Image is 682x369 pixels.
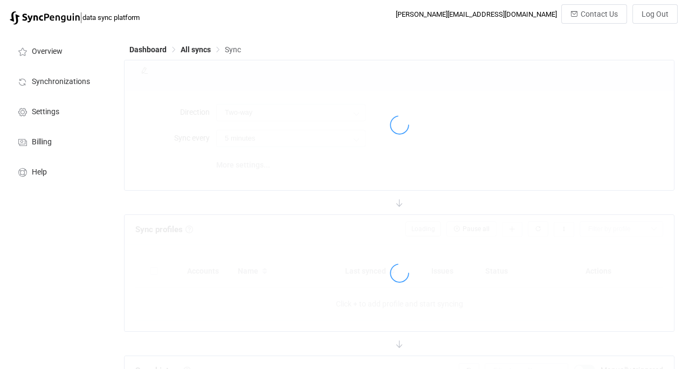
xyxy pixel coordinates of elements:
img: syncpenguin.svg [10,11,80,25]
span: Contact Us [581,10,618,18]
span: Settings [32,108,59,116]
span: Overview [32,47,63,56]
span: All syncs [181,45,211,54]
span: Help [32,168,47,177]
a: |data sync platform [10,10,140,25]
a: Billing [5,126,113,156]
a: Help [5,156,113,186]
a: Overview [5,36,113,66]
a: Settings [5,96,113,126]
span: | [80,10,82,25]
span: Sync [225,45,241,54]
span: Log Out [642,10,669,18]
span: Synchronizations [32,78,90,86]
div: Breadcrumb [129,46,241,53]
span: Dashboard [129,45,167,54]
span: Billing [32,138,52,147]
button: Log Out [632,4,678,24]
div: [PERSON_NAME][EMAIL_ADDRESS][DOMAIN_NAME] [396,10,557,18]
a: Synchronizations [5,66,113,96]
button: Contact Us [561,4,627,24]
span: data sync platform [82,13,140,22]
